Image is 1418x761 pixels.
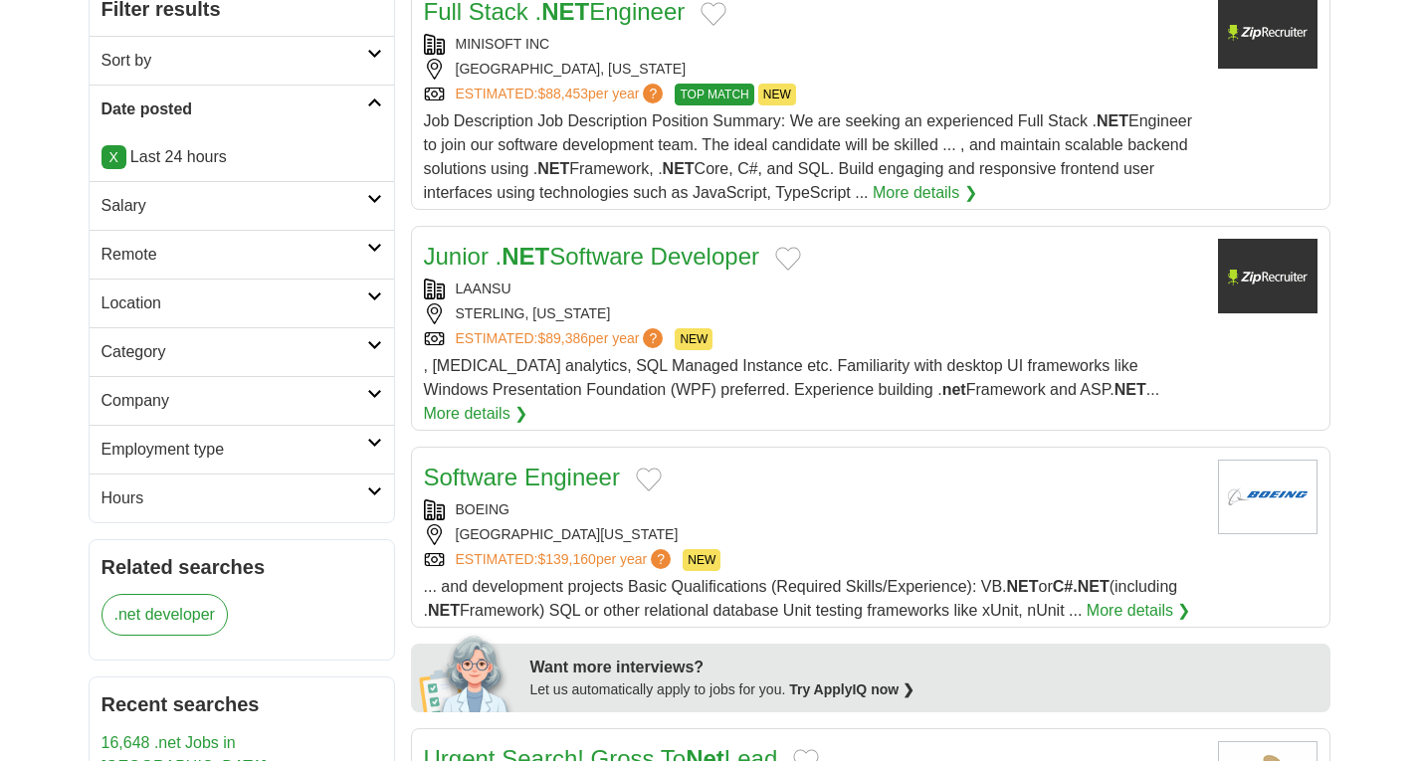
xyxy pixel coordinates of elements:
[1053,578,1110,595] strong: C#.NET
[1097,112,1128,129] strong: NET
[942,381,966,398] strong: net
[101,194,367,218] h2: Salary
[90,181,394,230] a: Salary
[419,633,515,712] img: apply-iq-scientist.png
[101,243,367,267] h2: Remote
[758,84,796,105] span: NEW
[428,602,460,619] strong: NET
[675,328,712,350] span: NEW
[1087,599,1191,623] a: More details ❯
[101,49,367,73] h2: Sort by
[424,357,1160,398] span: , [MEDICAL_DATA] analytics, SQL Managed Instance etc. Familiarity with desktop UI frameworks like...
[424,303,1202,324] div: STERLING, [US_STATE]
[90,376,394,425] a: Company
[424,524,1202,545] div: [GEOGRAPHIC_DATA][US_STATE]
[101,552,382,582] h2: Related searches
[1114,381,1146,398] strong: NET
[502,243,549,270] strong: NET
[651,549,671,569] span: ?
[90,474,394,522] a: Hours
[101,145,126,169] a: X
[873,181,977,205] a: More details ❯
[90,85,394,133] a: Date posted
[643,328,663,348] span: ?
[1007,578,1039,595] strong: NET
[701,2,726,26] button: Add to favorite jobs
[1218,239,1317,313] img: Company logo
[90,230,394,279] a: Remote
[101,438,367,462] h2: Employment type
[530,656,1318,679] div: Want more interviews?
[1218,460,1317,534] img: BOEING logo
[101,340,367,364] h2: Category
[424,243,759,270] a: Junior .NETSoftware Developer
[683,549,720,571] span: NEW
[424,578,1178,619] span: ... and development projects Basic Qualifications (Required Skills/Experience): VB. or (including...
[663,160,695,177] strong: NET
[101,291,367,315] h2: Location
[636,468,662,491] button: Add to favorite jobs
[424,34,1202,55] div: MINISOFT INC
[456,328,668,350] a: ESTIMATED:$89,386per year?
[101,594,228,636] a: .net developer
[675,84,753,105] span: TOP MATCH
[90,327,394,376] a: Category
[456,549,676,571] a: ESTIMATED:$139,160per year?
[424,112,1193,201] span: Job Description Job Description Position Summary: We are seeking an experienced Full Stack . Engi...
[775,247,801,271] button: Add to favorite jobs
[101,389,367,413] h2: Company
[789,681,914,697] a: Try ApplyIQ now ❯
[424,59,1202,80] div: [GEOGRAPHIC_DATA], [US_STATE]
[101,145,382,169] p: Last 24 hours
[537,160,569,177] strong: NET
[424,279,1202,299] div: LAANSU
[537,330,588,346] span: $89,386
[90,425,394,474] a: Employment type
[537,86,588,101] span: $88,453
[90,36,394,85] a: Sort by
[530,679,1318,700] div: Let us automatically apply to jobs for you.
[643,84,663,103] span: ?
[424,402,528,426] a: More details ❯
[456,84,668,105] a: ESTIMATED:$88,453per year?
[101,97,367,121] h2: Date posted
[424,464,620,490] a: Software Engineer
[90,279,394,327] a: Location
[101,689,382,719] h2: Recent searches
[456,501,509,517] a: BOEING
[537,551,595,567] span: $139,160
[101,486,367,510] h2: Hours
